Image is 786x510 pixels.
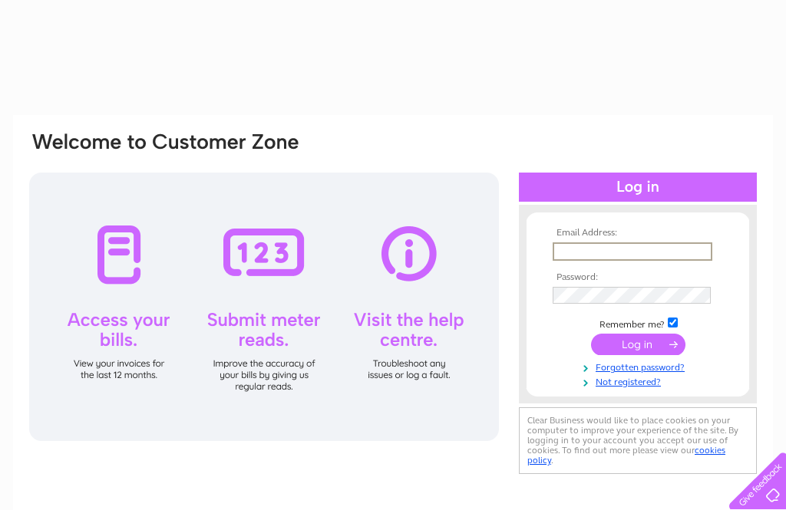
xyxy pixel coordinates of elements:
[553,359,727,373] a: Forgotten password?
[553,373,727,388] a: Not registered?
[549,315,727,331] td: Remember me?
[519,407,757,474] div: Clear Business would like to place cookies on your computer to improve your experience of the sit...
[527,445,725,466] a: cookies policy
[549,228,727,239] th: Email Address:
[591,334,685,355] input: Submit
[549,272,727,283] th: Password:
